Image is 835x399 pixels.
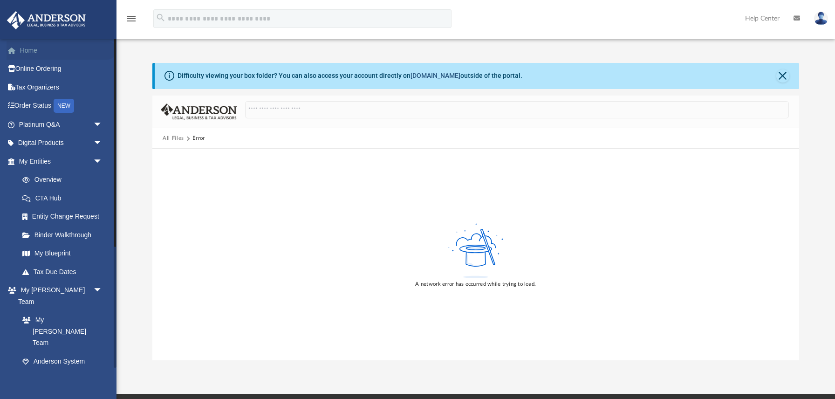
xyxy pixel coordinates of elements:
[7,134,116,152] a: Digital Productsarrow_drop_down
[126,13,137,24] i: menu
[13,262,116,281] a: Tax Due Dates
[93,152,112,171] span: arrow_drop_down
[93,134,112,153] span: arrow_drop_down
[245,101,789,119] input: Search files and folders
[13,311,107,352] a: My [PERSON_NAME] Team
[7,78,116,96] a: Tax Organizers
[7,115,116,134] a: Platinum Q&Aarrow_drop_down
[178,71,522,81] div: Difficulty viewing your box folder? You can also access your account directly on outside of the p...
[411,72,460,79] a: [DOMAIN_NAME]
[7,152,116,171] a: My Entitiesarrow_drop_down
[7,281,112,311] a: My [PERSON_NAME] Teamarrow_drop_down
[13,207,116,226] a: Entity Change Request
[13,352,112,371] a: Anderson System
[7,96,116,116] a: Order StatusNEW
[126,18,137,24] a: menu
[7,41,116,60] a: Home
[93,281,112,300] span: arrow_drop_down
[13,171,116,189] a: Overview
[814,12,828,25] img: User Pic
[93,115,112,134] span: arrow_drop_down
[4,11,89,29] img: Anderson Advisors Platinum Portal
[415,280,536,289] div: A network error has occurred while trying to load.
[54,99,74,113] div: NEW
[192,134,205,143] div: Error
[13,189,116,207] a: CTA Hub
[156,13,166,23] i: search
[776,69,789,83] button: Close
[13,244,112,263] a: My Blueprint
[7,60,116,78] a: Online Ordering
[163,134,184,143] button: All Files
[13,226,116,244] a: Binder Walkthrough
